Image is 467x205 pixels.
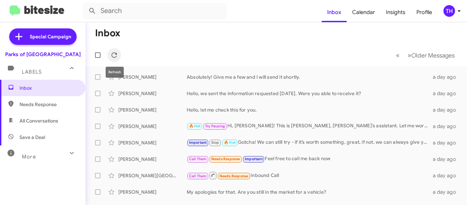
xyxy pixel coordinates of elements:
[381,2,411,22] a: Insights
[396,51,400,60] span: «
[322,2,347,22] a: Inbox
[411,52,455,59] span: Older Messages
[189,157,207,161] span: Call Them
[22,69,42,75] span: Labels
[392,48,459,62] nav: Page navigation example
[189,124,201,128] span: 🔥 Hot
[411,2,438,22] a: Profile
[443,5,455,17] div: TH
[22,154,36,160] span: More
[347,2,381,22] a: Calendar
[118,189,187,195] div: [PERSON_NAME]
[211,140,219,145] span: Stop
[19,117,58,124] span: All Conversations
[187,139,432,146] div: Gotcha! We can still try - if it’s worth something, great, if not, we can always give you options...
[187,106,432,113] div: Hello, let me check this for you.
[432,156,462,163] div: a day ago
[432,189,462,195] div: a day ago
[403,48,459,62] button: Next
[187,155,432,163] div: Feel free to call me back now
[95,28,120,39] h1: Inbox
[219,174,249,178] span: Needs Response
[118,172,187,179] div: [PERSON_NAME][GEOGRAPHIC_DATA]
[118,156,187,163] div: [PERSON_NAME]
[30,33,71,40] span: Special Campaign
[118,74,187,80] div: [PERSON_NAME]
[432,139,462,146] div: a day ago
[187,189,432,195] div: My apologies for that. Are you still in the market for a vehicle?
[118,123,187,130] div: [PERSON_NAME]
[432,90,462,97] div: a day ago
[245,157,263,161] span: Important
[211,157,240,161] span: Needs Response
[187,90,432,97] div: Hello, we sent the information requested [DATE]. Were you able to receive it?
[118,90,187,97] div: [PERSON_NAME]
[118,139,187,146] div: [PERSON_NAME]
[187,171,432,180] div: Inbound Call
[187,74,432,80] div: Absolutely! Give me a few and I will send it shortly.
[187,122,432,130] div: Hi, [PERSON_NAME]! This is [PERSON_NAME], [PERSON_NAME]’s assistant. Let me work on this for you.
[19,101,78,108] span: Needs Response
[408,51,411,60] span: »
[432,74,462,80] div: a day ago
[432,172,462,179] div: a day ago
[392,48,404,62] button: Previous
[189,174,207,178] span: Call Them
[106,67,124,78] div: Refresh
[205,124,225,128] span: Try Pausing
[432,123,462,130] div: a day ago
[9,28,77,45] a: Special Campaign
[432,106,462,113] div: a day ago
[83,3,226,19] input: Search
[224,140,236,145] span: 🔥 Hot
[118,106,187,113] div: [PERSON_NAME]
[5,51,81,58] div: Parks of [GEOGRAPHIC_DATA]
[19,85,78,91] span: Inbox
[438,5,459,17] button: TH
[19,134,45,141] span: Save a Deal
[189,140,207,145] span: Important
